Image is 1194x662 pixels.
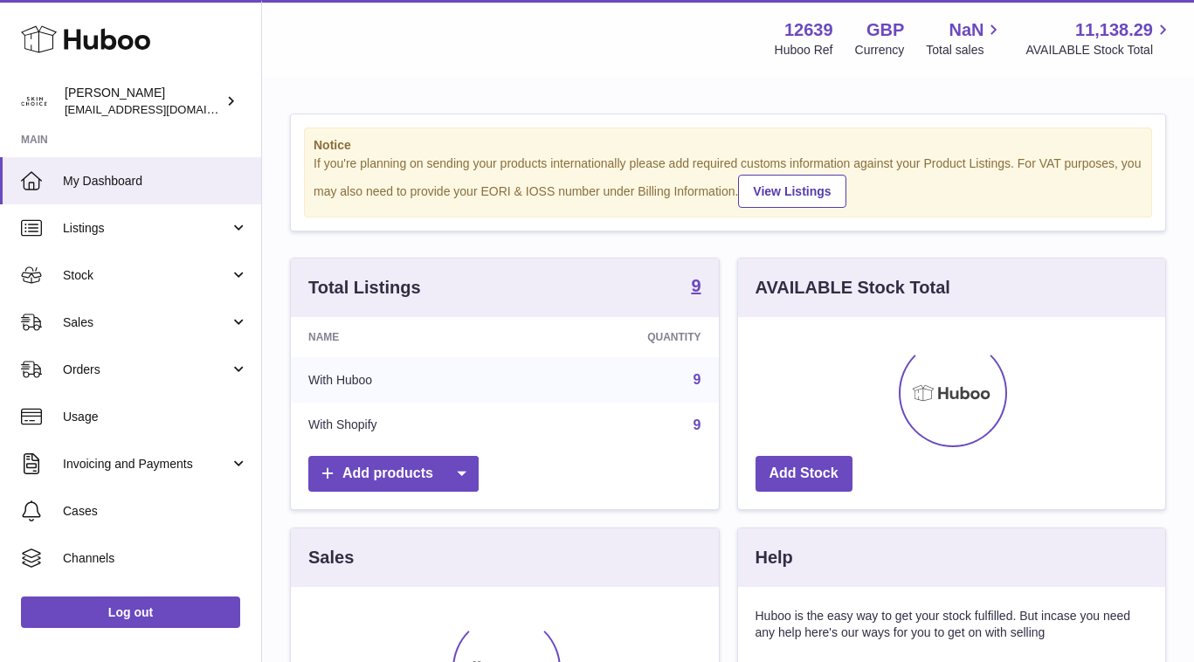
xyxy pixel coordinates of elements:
span: Usage [63,409,248,425]
a: 9 [691,277,701,298]
a: 9 [694,372,701,387]
th: Name [291,317,521,357]
div: Currency [855,42,905,59]
td: With Huboo [291,357,521,403]
div: If you're planning on sending your products internationally please add required customs informati... [314,155,1142,208]
a: Add Stock [756,456,852,492]
a: View Listings [738,175,845,208]
div: [PERSON_NAME] [65,85,222,118]
span: NaN [949,18,983,42]
h3: Sales [308,546,354,569]
span: Sales [63,314,230,331]
h3: Help [756,546,793,569]
span: Invoicing and Payments [63,456,230,472]
span: Listings [63,220,230,237]
td: With Shopify [291,403,521,448]
a: 9 [694,417,701,432]
img: admin@skinchoice.com [21,88,47,114]
a: Log out [21,596,240,628]
strong: 12639 [784,18,833,42]
span: 11,138.29 [1075,18,1153,42]
span: Orders [63,362,230,378]
a: NaN Total sales [926,18,1004,59]
strong: Notice [314,137,1142,154]
span: AVAILABLE Stock Total [1025,42,1173,59]
h3: AVAILABLE Stock Total [756,276,950,300]
a: 11,138.29 AVAILABLE Stock Total [1025,18,1173,59]
span: Total sales [926,42,1004,59]
h3: Total Listings [308,276,421,300]
strong: 9 [691,277,701,294]
span: Cases [63,503,248,520]
span: Stock [63,267,230,284]
strong: GBP [866,18,904,42]
span: My Dashboard [63,173,248,190]
div: Huboo Ref [775,42,833,59]
a: Add products [308,456,479,492]
span: [EMAIL_ADDRESS][DOMAIN_NAME] [65,102,257,116]
th: Quantity [521,317,719,357]
span: Channels [63,550,248,567]
p: Huboo is the easy way to get your stock fulfilled. But incase you need any help here's our ways f... [756,608,1149,641]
